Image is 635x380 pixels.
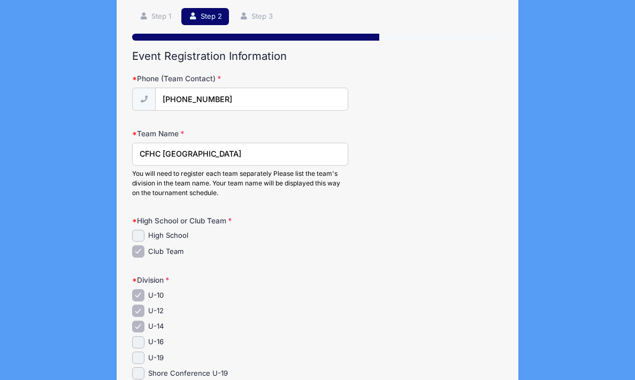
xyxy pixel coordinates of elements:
h2: Event Registration Information [132,50,503,63]
label: Division [132,275,256,285]
label: High School [148,230,188,241]
label: Shore Conference U-19 [148,368,228,379]
label: U-10 [148,290,164,301]
input: (xxx) xxx-xxxx [155,88,348,111]
label: Team Name [132,128,256,139]
label: U-19 [148,353,164,363]
a: Step 3 [233,8,280,26]
label: U-12 [148,306,164,316]
label: Phone (Team Contact) [132,73,256,84]
div: You will need to register each team separately Please list the team's division in the team name. ... [132,169,348,198]
label: U-14 [148,321,164,332]
a: Step 2 [181,8,229,26]
label: Club Team [148,246,183,257]
label: U-16 [148,337,164,347]
label: High School or Club Team [132,215,256,226]
a: Step 1 [132,8,178,26]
